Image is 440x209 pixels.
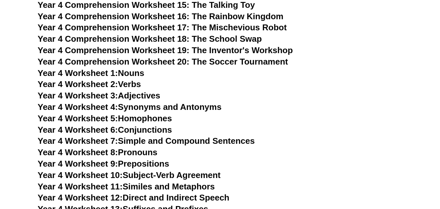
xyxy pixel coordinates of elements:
[38,182,123,191] span: Year 4 Worksheet 11:
[38,22,287,32] a: Year 4 Comprehension Worksheet 17: The Mischevious Robot
[38,159,118,169] span: Year 4 Worksheet 9:
[38,136,255,146] a: Year 4 Worksheet 7:Simple and Compound Sentences
[38,125,172,135] a: Year 4 Worksheet 6:Conjunctions
[38,45,293,55] a: Year 4 Comprehension Worksheet 19: The Inventor's Workshop
[38,11,284,21] a: Year 4 Comprehension Worksheet 16: The Rainbow Kingdom
[38,57,288,67] a: Year 4 Comprehension Worksheet 20: The Soccer Tournament
[38,79,118,89] span: Year 4 Worksheet 2:
[38,113,118,123] span: Year 4 Worksheet 5:
[38,147,158,157] a: Year 4 Worksheet 8:Pronouns
[38,91,161,100] a: Year 4 Worksheet 3:Adjectives
[38,34,262,44] a: Year 4 Comprehension Worksheet 18: The School Swap
[38,102,118,112] span: Year 4 Worksheet 4:
[38,79,141,89] a: Year 4 Worksheet 2:Verbs
[38,136,118,146] span: Year 4 Worksheet 7:
[332,135,440,209] iframe: Chat Widget
[38,102,222,112] a: Year 4 Worksheet 4:Synonyms and Antonyms
[38,91,118,100] span: Year 4 Worksheet 3:
[38,193,230,202] a: Year 4 Worksheet 12:Direct and Indirect Speech
[38,193,123,202] span: Year 4 Worksheet 12:
[38,147,118,157] span: Year 4 Worksheet 8:
[38,159,169,169] a: Year 4 Worksheet 9:Prepositions
[38,125,118,135] span: Year 4 Worksheet 6:
[38,182,215,191] a: Year 4 Worksheet 11:Similes and Metaphors
[38,68,118,78] span: Year 4 Worksheet 1:
[38,170,221,180] a: Year 4 Worksheet 10:Subject-Verb Agreement
[38,113,172,123] a: Year 4 Worksheet 5:Homophones
[38,68,144,78] a: Year 4 Worksheet 1:Nouns
[38,170,123,180] span: Year 4 Worksheet 10:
